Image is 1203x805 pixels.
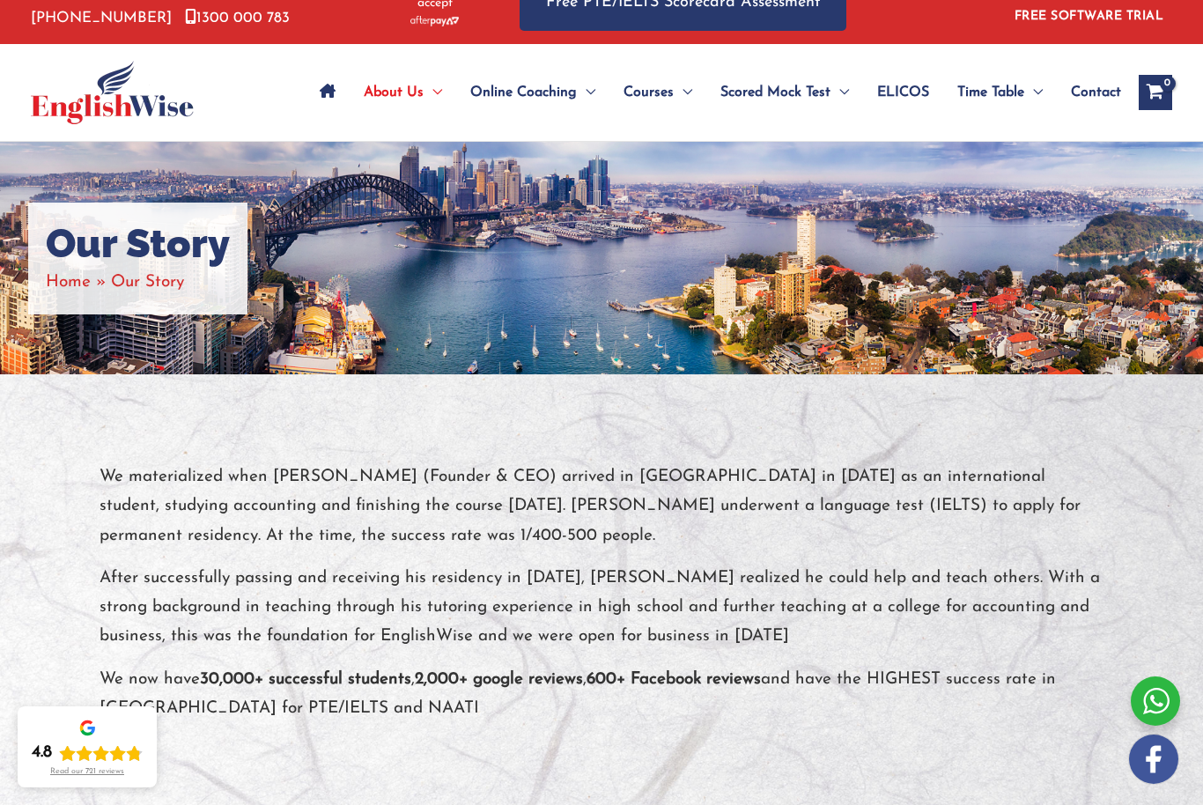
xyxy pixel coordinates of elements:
[577,62,595,123] span: Menu Toggle
[410,16,459,26] img: Afterpay-Logo
[587,671,761,688] strong: 600+ Facebook reviews
[957,62,1024,123] span: Time Table
[32,742,143,764] div: Rating: 4.8 out of 5
[1057,62,1121,123] a: Contact
[624,62,674,123] span: Courses
[720,62,830,123] span: Scored Mock Test
[100,564,1103,652] p: After successfully passing and receiving his residency in [DATE], [PERSON_NAME] realized he could...
[111,274,184,291] span: Our Story
[1129,735,1178,784] img: white-facebook.png
[100,665,1103,724] p: We now have , , and have the HIGHEST success rate in [GEOGRAPHIC_DATA] for PTE/IELTS and NAATI
[1139,75,1172,110] a: View Shopping Cart, empty
[200,671,411,688] strong: 30,000+ successful students
[877,62,929,123] span: ELICOS
[100,462,1103,550] p: We materialized when [PERSON_NAME] (Founder & CEO) arrived in [GEOGRAPHIC_DATA] in [DATE] as an i...
[50,767,124,777] div: Read our 721 reviews
[424,62,442,123] span: Menu Toggle
[350,62,456,123] a: About UsMenu Toggle
[306,62,1121,123] nav: Site Navigation: Main Menu
[185,11,290,26] a: 1300 000 783
[1024,62,1043,123] span: Menu Toggle
[863,62,943,123] a: ELICOS
[46,274,91,291] a: Home
[609,62,706,123] a: CoursesMenu Toggle
[674,62,692,123] span: Menu Toggle
[31,61,194,124] img: cropped-ew-logo
[456,62,609,123] a: Online CoachingMenu Toggle
[1071,62,1121,123] span: Contact
[46,268,230,297] nav: Breadcrumbs
[706,62,863,123] a: Scored Mock TestMenu Toggle
[830,62,849,123] span: Menu Toggle
[415,671,583,688] strong: 2,000+ google reviews
[46,220,230,268] h1: Our Story
[32,742,52,764] div: 4.8
[943,62,1057,123] a: Time TableMenu Toggle
[470,62,577,123] span: Online Coaching
[364,62,424,123] span: About Us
